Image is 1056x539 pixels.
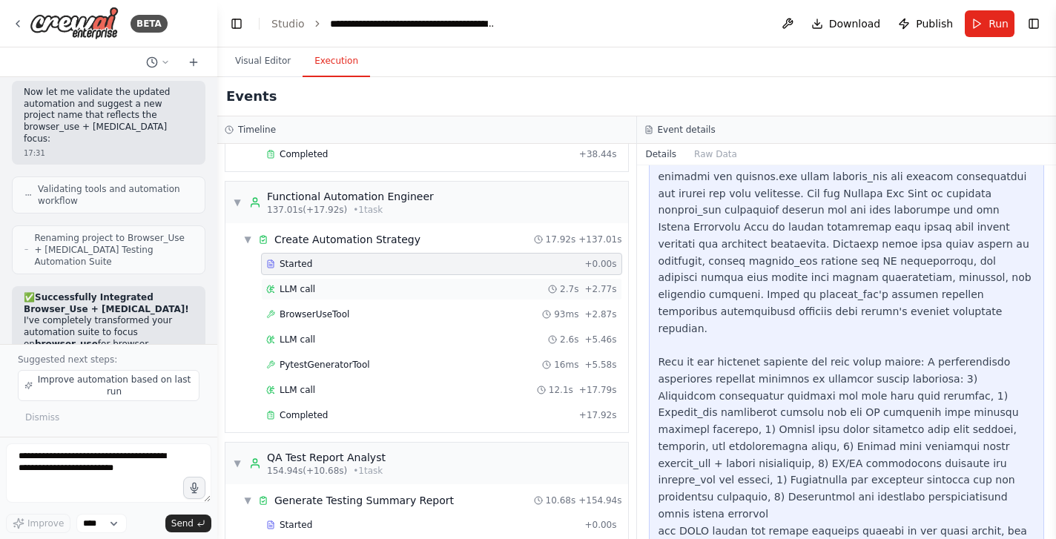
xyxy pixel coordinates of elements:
button: Improve automation based on last run [18,370,199,401]
h2: Events [226,86,277,107]
button: Hide left sidebar [226,13,247,34]
span: Started [280,519,312,531]
span: + 17.92s [579,409,617,421]
span: + 5.58s [584,359,616,371]
p: I've completely transformed your automation suite to focus on for browser interactions and for te... [24,315,194,373]
h3: Timeline [238,124,276,136]
button: Run [965,10,1014,37]
div: Functional Automation Engineer [267,189,434,204]
strong: browser_use [35,339,98,349]
span: 93ms [554,308,578,320]
span: 16ms [554,359,578,371]
span: • 1 task [353,465,383,477]
span: ▼ [233,457,242,469]
span: 12.1s [549,384,573,396]
span: ▼ [243,495,252,506]
span: + 154.94s [578,495,621,506]
span: + 2.77s [584,283,616,295]
strong: Successfully Integrated Browser_Use + [MEDICAL_DATA]! [24,292,189,314]
a: Studio [271,18,305,30]
span: + 17.79s [579,384,617,396]
p: Suggested next steps: [18,354,199,366]
span: Improve [27,517,64,529]
span: • 1 task [353,204,383,216]
div: 17:31 [24,148,194,159]
button: Show right sidebar [1023,13,1044,34]
span: + 137.01s [578,234,621,245]
span: Run [989,16,1009,31]
span: LLM call [280,283,315,295]
span: LLM call [280,384,315,396]
button: Switch to previous chat [140,53,176,71]
span: PytestGeneratorTool [280,359,370,371]
button: Publish [892,10,959,37]
span: Validating tools and automation workflow [38,183,193,207]
span: 2.6s [560,334,578,345]
span: ▼ [233,196,242,208]
span: Send [171,517,194,529]
span: 137.01s (+17.92s) [267,204,347,216]
button: Execution [303,46,370,77]
button: Dismiss [18,407,67,428]
button: Details [637,144,686,165]
span: 10.68s [546,495,576,506]
p: Now let me validate the updated automation and suggest a new project name that reflects the brows... [24,87,194,145]
span: Renaming project to Browser_Use + [MEDICAL_DATA] Testing Automation Suite [34,232,193,268]
span: Started [280,258,312,270]
span: Completed [280,148,328,160]
span: + 5.46s [584,334,616,345]
span: 17.92s [546,234,576,245]
span: Publish [916,16,953,31]
span: Improve automation based on last run [36,374,193,397]
button: Raw Data [685,144,746,165]
span: + 0.00s [584,519,616,531]
button: Click to speak your automation idea [183,477,205,499]
button: Send [165,515,211,532]
div: Create Automation Strategy [274,232,420,247]
h2: ✅ [24,292,194,315]
span: LLM call [280,334,315,345]
nav: breadcrumb [271,16,497,31]
span: BrowserUseTool [280,308,349,320]
span: + 0.00s [584,258,616,270]
span: 2.7s [560,283,578,295]
h3: Event details [658,124,716,136]
div: BETA [131,15,168,33]
button: Improve [6,514,70,533]
div: Generate Testing Summary Report [274,493,454,508]
div: QA Test Report Analyst [267,450,386,465]
span: Completed [280,409,328,421]
span: 154.94s (+10.68s) [267,465,347,477]
span: Dismiss [25,411,59,423]
button: Visual Editor [223,46,303,77]
button: Start a new chat [182,53,205,71]
span: ▼ [243,234,252,245]
button: Download [805,10,887,37]
span: + 2.87s [584,308,616,320]
img: Logo [30,7,119,40]
span: + 38.44s [579,148,617,160]
span: Download [829,16,881,31]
